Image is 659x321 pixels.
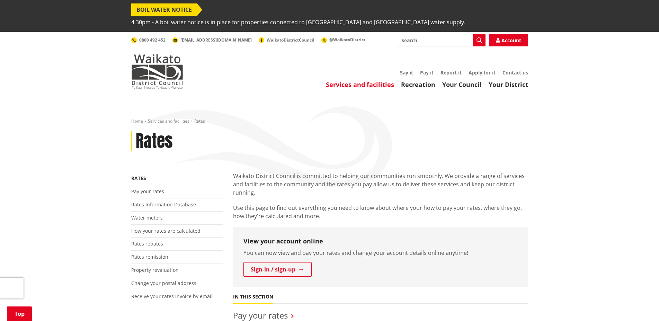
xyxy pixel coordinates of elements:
a: Your District [489,80,528,89]
p: Waikato District Council is committed to helping our communities run smoothly. We provide a range... [233,172,528,197]
a: Your Council [442,80,482,89]
a: [EMAIL_ADDRESS][DOMAIN_NAME] [172,37,252,43]
a: Rates rebates [131,240,163,247]
nav: breadcrumb [131,118,528,124]
a: Pay your rates [131,188,164,195]
a: WaikatoDistrictCouncil [259,37,314,43]
a: Top [7,306,32,321]
a: Water meters [131,214,163,221]
a: Home [131,118,143,124]
a: Contact us [502,69,528,76]
a: Account [489,34,528,46]
span: @WaikatoDistrict [329,37,365,43]
a: 0800 492 452 [131,37,166,43]
img: Waikato District Council - Te Kaunihera aa Takiwaa o Waikato [131,54,183,89]
a: Services and facilities [326,80,394,89]
a: Pay your rates [233,310,288,321]
a: Say it [400,69,413,76]
a: Rates [131,175,146,181]
span: 4.30pm - A boil water notice is in place for properties connected to [GEOGRAPHIC_DATA] and [GEOGR... [131,16,465,28]
a: Apply for it [469,69,496,76]
span: Rates [194,118,205,124]
a: How your rates are calculated [131,228,201,234]
a: Rates Information Database [131,201,196,208]
a: @WaikatoDistrict [321,37,365,43]
a: Recreation [401,80,435,89]
span: [EMAIL_ADDRESS][DOMAIN_NAME] [180,37,252,43]
span: 0800 492 452 [139,37,166,43]
a: Services and facilities [148,118,189,124]
a: Report it [440,69,462,76]
input: Search input [397,34,486,46]
h5: In this section [233,294,273,300]
p: Use this page to find out everything you need to know about where your how to pay your rates, whe... [233,204,528,220]
p: You can now view and pay your rates and change your account details online anytime! [243,249,518,257]
a: Receive your rates invoice by email [131,293,213,300]
a: Property revaluation [131,267,179,273]
span: WaikatoDistrictCouncil [267,37,314,43]
a: Rates remission [131,253,168,260]
a: Change your postal address [131,280,196,286]
h1: Rates [136,131,173,151]
a: Sign-in / sign-up [243,262,312,277]
span: BOIL WATER NOTICE [131,3,197,16]
h3: View your account online [243,238,518,245]
a: Pay it [420,69,434,76]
